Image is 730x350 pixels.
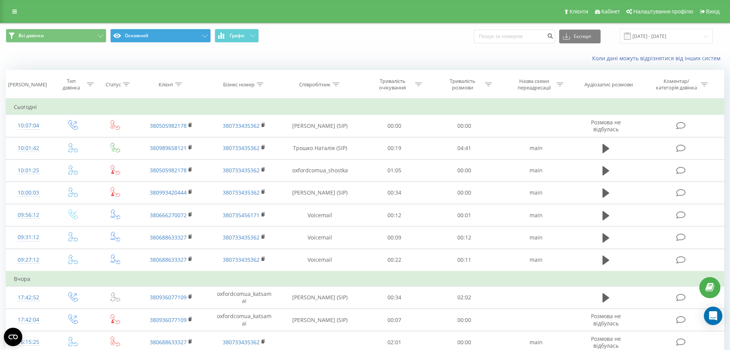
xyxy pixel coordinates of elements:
[429,226,500,249] td: 00:12
[281,137,359,159] td: Трошко Наталія (SIP)
[150,189,187,196] a: 380993420444
[208,286,281,309] td: oxfordcomua_katsamai
[359,159,430,182] td: 01:05
[223,81,255,88] div: Бізнес номер
[281,159,359,182] td: oxfordcomua_shostka
[223,122,260,129] a: 380733435362
[110,29,211,43] button: Основний
[14,230,43,245] div: 09:31:12
[14,118,43,133] div: 10:07:04
[513,78,555,91] div: Назва схеми переадресації
[474,30,555,43] input: Пошук за номером
[429,137,500,159] td: 04:41
[6,271,724,287] td: Вчора
[223,234,260,241] a: 380733435362
[223,338,260,346] a: 380733435362
[281,309,359,331] td: [PERSON_NAME] (SIP)
[150,294,187,301] a: 380936077109
[14,141,43,156] div: 10:01:42
[500,159,573,182] td: main
[159,81,173,88] div: Клієнт
[281,249,359,271] td: Voicemail
[281,226,359,249] td: Voicemail
[500,137,573,159] td: main
[591,312,621,327] span: Розмова не відбулась
[230,33,245,38] span: Графік
[14,208,43,223] div: 09:56:12
[150,316,187,324] a: 380936077109
[14,185,43,200] div: 10:00:03
[18,33,44,39] span: Всі дзвінки
[601,8,620,15] span: Кабінет
[592,54,724,62] a: Коли дані можуть відрізнятися вiд інших систем
[633,8,693,15] span: Налаштування профілю
[654,78,699,91] div: Коментар/категорія дзвінка
[150,234,187,241] a: 380688633327
[359,286,430,309] td: 00:34
[500,226,573,249] td: main
[8,81,47,88] div: [PERSON_NAME]
[150,122,187,129] a: 380505982178
[429,115,500,137] td: 00:00
[359,115,430,137] td: 00:00
[429,309,500,331] td: 00:00
[429,204,500,226] td: 00:01
[215,29,259,43] button: Графік
[442,78,483,91] div: Тривалість розмови
[500,182,573,204] td: main
[359,204,430,226] td: 00:12
[359,226,430,249] td: 00:09
[223,211,260,219] a: 380735456171
[150,338,187,346] a: 380688633327
[299,81,331,88] div: Співробітник
[58,78,85,91] div: Тип дзвінка
[281,115,359,137] td: [PERSON_NAME] (SIP)
[429,159,500,182] td: 00:00
[14,335,43,350] div: 16:15:25
[208,309,281,331] td: oxfordcomua_katsamai
[281,182,359,204] td: [PERSON_NAME] (SIP)
[569,8,588,15] span: Клієнти
[429,182,500,204] td: 00:00
[14,163,43,178] div: 10:01:25
[704,307,722,325] div: Open Intercom Messenger
[150,167,187,174] a: 380505982178
[359,249,430,271] td: 00:22
[500,249,573,271] td: main
[591,335,621,349] span: Розмова не відбулась
[14,253,43,267] div: 09:27:12
[223,256,260,263] a: 380733435362
[706,8,720,15] span: Вихід
[591,119,621,133] span: Розмова не відбулась
[500,204,573,226] td: main
[359,137,430,159] td: 00:19
[429,249,500,271] td: 00:11
[359,182,430,204] td: 00:34
[14,312,43,327] div: 17:42:04
[150,256,187,263] a: 380688633327
[281,286,359,309] td: [PERSON_NAME] (SIP)
[281,204,359,226] td: Voicemail
[372,78,413,91] div: Тривалість очікування
[14,290,43,305] div: 17:42:52
[559,30,601,43] button: Експорт
[6,99,724,115] td: Сьогодні
[150,144,187,152] a: 380989658121
[584,81,633,88] div: Аудіозапис розмови
[6,29,106,43] button: Всі дзвінки
[150,211,187,219] a: 380666270072
[359,309,430,331] td: 00:07
[223,167,260,174] a: 380733435362
[429,286,500,309] td: 02:02
[106,81,121,88] div: Статус
[4,328,22,346] button: Open CMP widget
[223,144,260,152] a: 380733435362
[223,189,260,196] a: 380733435362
